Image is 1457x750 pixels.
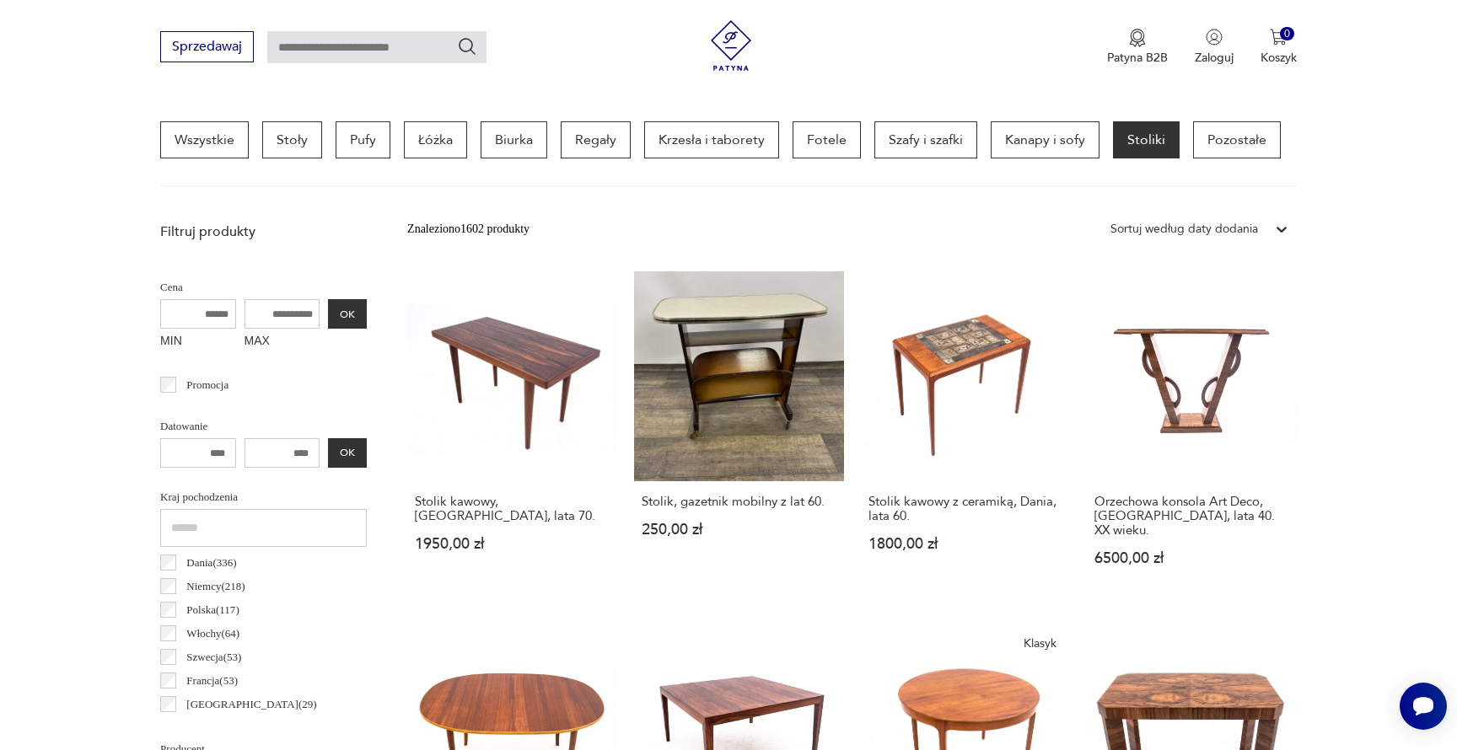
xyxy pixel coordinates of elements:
[1261,29,1297,66] button: 0Koszyk
[328,299,367,329] button: OK
[328,438,367,468] button: OK
[186,719,276,737] p: Czechosłowacja ( 22 )
[644,121,779,158] a: Krzesła i taborety
[160,278,367,297] p: Cena
[1261,50,1297,66] p: Koszyk
[186,554,236,572] p: Dania ( 336 )
[481,121,547,158] a: Biurka
[1270,29,1287,46] img: Ikona koszyka
[245,329,320,356] label: MAX
[186,695,316,714] p: [GEOGRAPHIC_DATA] ( 29 )
[1094,495,1289,538] h3: Orzechowa konsola Art Deco, [GEOGRAPHIC_DATA], lata 40. XX wieku.
[1280,27,1294,41] div: 0
[561,121,631,158] a: Regały
[1110,220,1258,238] div: Sortuj według daty dodania
[1113,121,1180,158] a: Stoliki
[160,42,254,54] a: Sprzedawaj
[874,121,977,158] a: Szafy i szafki
[186,624,239,643] p: Włochy ( 64 )
[868,495,1063,523] h3: Stolik kawowy z ceramiką, Dania, lata 60.
[634,271,844,598] a: Stolik, gazetnik mobilny z lat 60.Stolik, gazetnik mobilny z lat 60.250,00 zł
[642,522,836,537] p: 250,00 zł
[1195,50,1234,66] p: Zaloguj
[160,222,367,241] p: Filtruj produkty
[991,121,1099,158] a: Kanapy i sofy
[1087,271,1297,598] a: Orzechowa konsola Art Deco, Polska, lata 40. XX wieku.Orzechowa konsola Art Deco, [GEOGRAPHIC_DAT...
[407,220,530,238] div: Znaleziono 1602 produkty
[186,601,239,619] p: Polska ( 117 )
[186,577,245,596] p: Niemcy ( 218 )
[160,417,367,436] p: Datowanie
[457,36,477,56] button: Szukaj
[186,376,228,394] p: Promocja
[642,495,836,509] h3: Stolik, gazetnik mobilny z lat 60.
[186,648,241,667] p: Szwecja ( 53 )
[160,31,254,62] button: Sprzedawaj
[160,121,249,158] a: Wszystkie
[1400,683,1447,730] iframe: Smartsupp widget button
[160,488,367,506] p: Kraj pochodzenia
[1107,29,1168,66] button: Patyna B2B
[868,537,1063,551] p: 1800,00 zł
[336,121,390,158] a: Pufy
[404,121,467,158] a: Łóżka
[1206,29,1223,46] img: Ikonka użytkownika
[415,495,610,523] h3: Stolik kawowy, [GEOGRAPHIC_DATA], lata 70.
[407,271,617,598] a: Stolik kawowy, Skandynawia, lata 70.Stolik kawowy, [GEOGRAPHIC_DATA], lata 70.1950,00 zł
[793,121,861,158] a: Fotele
[262,121,322,158] a: Stoły
[1193,121,1281,158] a: Pozostałe
[1107,29,1168,66] a: Ikona medaluPatyna B2B
[861,271,1071,598] a: Stolik kawowy z ceramiką, Dania, lata 60.Stolik kawowy z ceramiką, Dania, lata 60.1800,00 zł
[1129,29,1146,47] img: Ikona medalu
[1195,29,1234,66] button: Zaloguj
[1094,551,1289,565] p: 6500,00 zł
[706,20,756,71] img: Patyna - sklep z meblami i dekoracjami vintage
[1107,50,1168,66] p: Patyna B2B
[186,672,238,690] p: Francja ( 53 )
[415,537,610,551] p: 1950,00 zł
[160,329,236,356] label: MIN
